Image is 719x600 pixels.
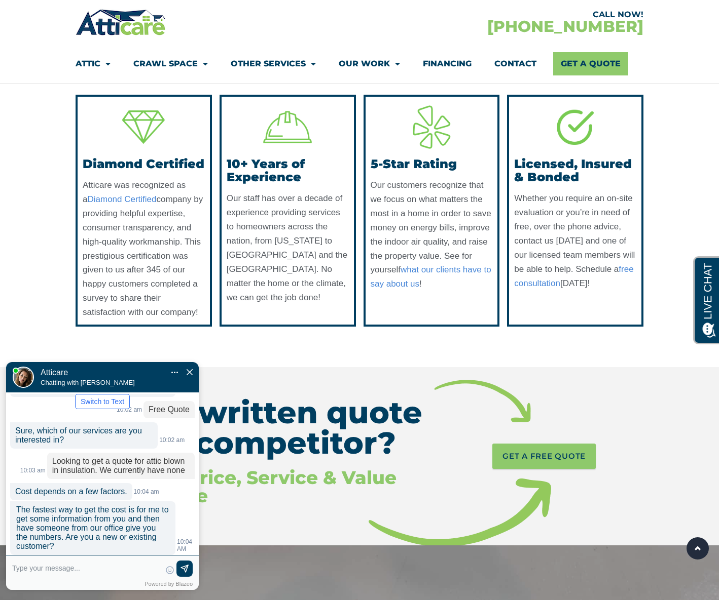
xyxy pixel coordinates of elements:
[492,444,596,469] a: GET A FREE QUOTE
[76,52,643,75] nav: Menu
[41,47,152,65] div: Move
[514,157,636,184] h3: Licensed, Insured & Bonded
[20,145,46,152] span: 10:03 am
[143,79,195,97] p: Free Quote
[494,52,536,75] a: Contact
[81,468,440,505] h3: Get Better Price, Service & Value with Atticare
[40,322,151,352] div: Atticare
[41,47,152,56] h1: Atticare
[25,8,82,21] span: Opens a chat window
[179,243,190,253] img: Send
[81,397,440,458] h3: Have a written quote from a competitor?
[159,115,185,122] span: 10:02 am
[166,245,174,253] span: Select Emoticon
[47,131,195,157] p: Looking to get a quote for attic blown in insulation. We currently have none
[187,47,193,55] span: Close Chat
[16,184,169,229] span: The fastest way to get the cost is for me to get some information from you and then have someone ...
[371,265,491,289] a: what our clients have to say about us
[83,178,205,319] p: Atticare was recognized as a company by providing helpful expertise, consumer transparency, and h...
[134,167,159,174] span: 10:04 am
[87,194,156,204] a: Diamond Certified
[177,217,192,231] span: 10:04 AM
[371,157,493,171] h3: 5-Star Rating
[231,52,316,75] a: Other Services
[502,449,586,464] span: GET A FREE QUOTE
[423,52,472,75] a: Financing
[6,233,199,268] div: Type your response and press Return or Send
[553,52,628,75] a: Get A Quote
[371,178,493,291] p: Our customers recognize that we focus on what matters the most in a home in order to save money o...
[227,157,349,184] h3: 10+ Years of Experience
[514,264,633,288] a: free consultation
[117,85,142,92] span: 10:02 am
[13,45,34,66] img: Live Agent
[514,191,636,290] p: Whether you require an on-site evaluation or you’re in need of free, over the phone advice, conta...
[171,48,179,56] div: Action Menu
[41,57,152,65] p: Chatting with [PERSON_NAME]
[10,101,158,127] p: Sure, which of our services are you interested in?
[339,52,400,75] a: Our Work
[83,157,205,171] h3: Diamond Certified
[145,259,199,265] div: Powered by Blazeo
[75,72,130,88] button: Switch to Text
[187,48,193,54] img: Close Chat
[133,52,208,75] a: Crawl Space
[593,10,643,19] a: CALL NOW!
[227,191,349,304] p: Our staff has over a decade of experience providing services to homeowners across the nation, fro...
[76,52,111,75] a: Attic
[12,239,161,263] textarea: Type your response and press Return or Send
[10,162,132,179] p: Cost depends on a few factors.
